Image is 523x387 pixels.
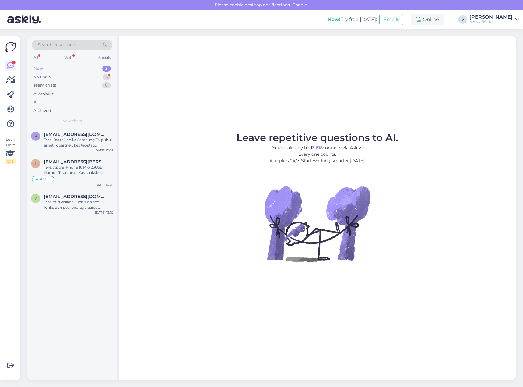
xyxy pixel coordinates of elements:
[469,15,513,20] div: [PERSON_NAME]
[62,118,82,124] span: New chats
[33,91,56,97] div: AI Assistant
[458,15,467,24] div: V
[32,54,39,62] div: All
[291,2,309,8] span: Enable
[5,159,16,164] div: 2 / 3
[95,210,113,215] div: [DATE] 13:10
[102,66,111,72] div: 3
[94,148,113,153] div: [DATE] 17:05
[5,137,16,164] div: Look Here
[44,165,113,176] div: Tere. Apple iPhone 16 Pro 256GB Natural Titanium - Kas saaksite täpsustada mis tootmisajaga mudel...
[103,74,111,80] div: 5
[44,137,113,148] div: Tere Kas teil on ka Samsung TV puhul ametlik partner, kes teostab garantiitöid?
[34,134,37,138] span: r
[33,82,56,88] div: Team chats
[237,145,398,164] p: You’ve already had contacts via Askly. Every one counts. AI replies 24/7. Start working smarter [...
[312,145,323,151] b: 3,818
[97,54,112,62] div: Socials
[102,82,111,88] div: 0
[411,14,444,25] div: Online
[33,74,51,80] div: My chats
[469,15,519,24] a: [PERSON_NAME]Mobix JK OÜ
[35,177,51,181] span: vastatud
[33,108,51,114] div: Archived
[469,20,513,24] div: Mobix JK OÜ
[34,196,37,201] span: v
[38,42,76,48] span: Search customers
[33,99,39,105] div: All
[328,16,341,22] b: New!
[44,132,107,137] span: raido.pajusi@gmail.com
[237,132,398,144] span: Leave repetitive questions to AI.
[379,14,403,25] button: Emails
[35,161,37,166] span: l
[33,66,43,72] div: New
[328,16,377,23] div: Try free [DATE]:
[44,159,107,165] span: los.santos.del.sol@gmail.com
[262,169,372,279] img: No Chat active
[63,54,74,62] div: Web
[5,41,16,53] img: Askly Logo
[44,194,107,199] span: valdek.veod@gmail.com
[94,183,113,187] div: [DATE] 14:28
[44,199,113,210] div: Tere.mils kelladel Eestis on see funksioon peal ebaregulaarset südamerütmi, mis võib viidata näit...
